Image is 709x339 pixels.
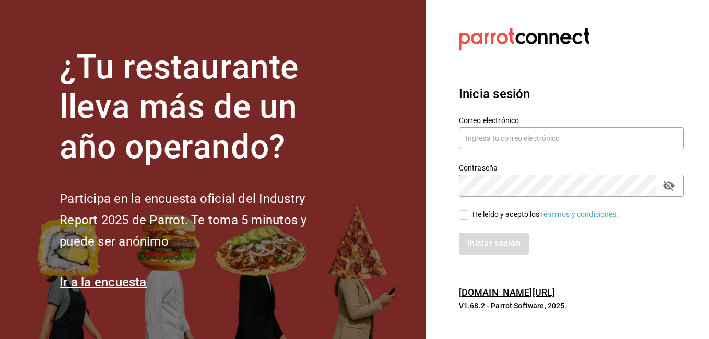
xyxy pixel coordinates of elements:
[660,177,678,195] button: passwordField
[540,210,619,219] a: Términos y condiciones.
[60,47,341,167] h1: ¿Tu restaurante lleva más de un año operando?
[472,209,619,220] div: He leído y acepto los
[60,188,341,252] h2: Participa en la encuesta oficial del Industry Report 2025 de Parrot. Te toma 5 minutos y puede se...
[459,300,684,311] p: V1.68.2 - Parrot Software, 2025.
[459,116,684,124] label: Correo electrónico
[459,127,684,149] input: Ingresa tu correo electrónico
[459,287,555,298] a: [DOMAIN_NAME][URL]
[60,275,147,289] a: Ir a la encuesta
[459,164,684,171] label: Contraseña
[459,84,684,103] h3: Inicia sesión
